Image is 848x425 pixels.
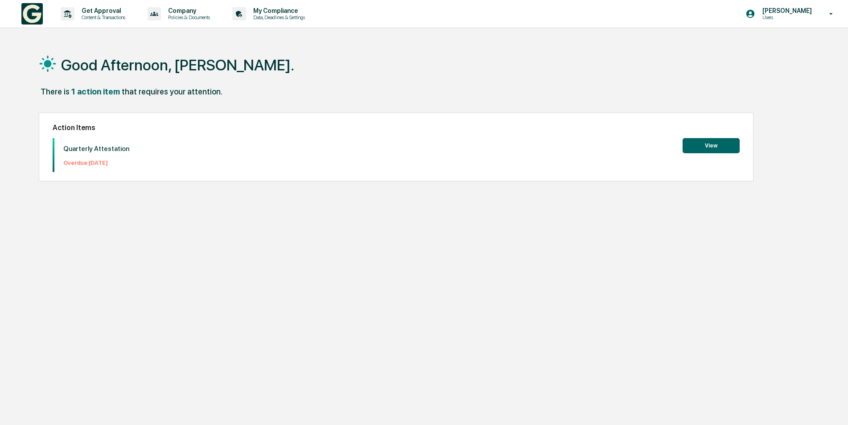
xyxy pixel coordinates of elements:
[161,7,214,14] p: Company
[61,56,294,74] h1: Good Afternoon, [PERSON_NAME].
[755,14,816,20] p: Users
[246,7,309,14] p: My Compliance
[71,87,120,96] div: 1 action item
[21,3,43,25] img: logo
[53,123,740,132] h2: Action Items
[161,14,214,20] p: Policies & Documents
[683,141,740,149] a: View
[246,14,309,20] p: Data, Deadlines & Settings
[122,87,222,96] div: that requires your attention.
[74,14,130,20] p: Content & Transactions
[63,145,129,153] p: Quarterly Attestation
[63,159,129,166] p: Overdue: [DATE]
[683,138,740,153] button: View
[755,7,816,14] p: [PERSON_NAME]
[41,87,70,96] div: There is
[74,7,130,14] p: Get Approval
